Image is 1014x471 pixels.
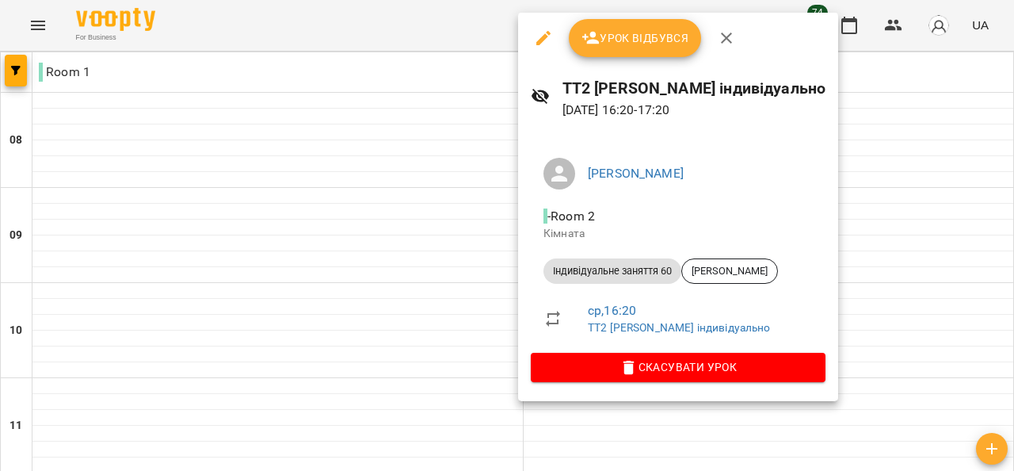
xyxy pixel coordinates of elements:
[569,19,702,57] button: Урок відбувся
[588,166,684,181] a: [PERSON_NAME]
[682,264,777,278] span: [PERSON_NAME]
[562,76,826,101] h6: ТТ2 [PERSON_NAME] індивідуально
[543,226,813,242] p: Кімната
[543,264,681,278] span: Індивідуальне заняття 60
[543,358,813,377] span: Скасувати Урок
[588,321,771,334] a: ТТ2 [PERSON_NAME] індивідуально
[588,303,636,318] a: ср , 16:20
[562,101,826,120] p: [DATE] 16:20 - 17:20
[531,353,825,381] button: Скасувати Урок
[543,209,598,224] span: - Room 2
[581,29,689,48] span: Урок відбувся
[681,258,778,284] div: [PERSON_NAME]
